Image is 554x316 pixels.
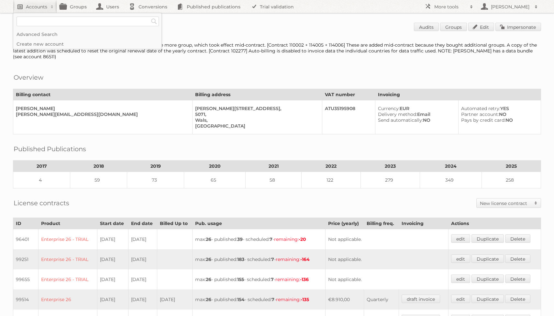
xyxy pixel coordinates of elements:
h2: New license contract [480,200,531,207]
div: EUR [378,106,453,111]
a: Delete [505,234,530,243]
td: 65 [184,172,246,188]
h2: Overview [14,73,43,82]
th: 2022 [301,161,360,172]
th: 2017 [13,161,70,172]
td: max: - published: - scheduled: - [193,289,326,310]
td: [DATE] [97,269,128,289]
a: Edit [468,23,494,31]
th: Price (yearly) [326,218,364,229]
td: Enterprise 26 - TRIAL [39,249,97,269]
h1: Account 83163: dm drogerie markt GmbH [13,23,541,32]
strong: 7 [271,297,274,302]
td: 99514 [13,289,39,310]
h2: Published Publications [14,144,86,154]
td: €8.910,00 [326,289,364,310]
a: edit [451,275,470,283]
td: 99251 [13,249,39,269]
td: Not applicable. [326,249,448,269]
td: Not applicable. [326,229,448,250]
div: NO [378,117,453,123]
div: [GEOGRAPHIC_DATA] [195,123,317,129]
td: [DATE] [128,289,157,310]
td: 96401 [13,229,39,250]
td: 73 [127,172,184,188]
strong: 26 [206,297,211,302]
strong: 183 [237,256,244,262]
th: 2025 [482,161,541,172]
span: remaining: [275,276,309,282]
th: 2023 [361,161,420,172]
strong: 39 [237,236,243,242]
th: 2019 [127,161,184,172]
span: remaining: [274,236,306,242]
td: max: - published: - scheduled: - [193,269,326,289]
td: [DATE] [97,229,128,250]
div: Wals, [195,117,317,123]
a: Audits [414,23,439,31]
strong: -135 [301,297,309,302]
th: Start date [97,218,128,229]
th: ID [13,218,39,229]
th: Invoicing [375,89,541,100]
a: Delete [505,295,530,303]
a: Delete [505,275,530,283]
div: NO [461,117,536,123]
td: Enterprise 26 - TRIAL [39,229,97,250]
span: Partner account: [461,111,499,117]
td: 258 [482,172,541,188]
span: Send automatically: [378,117,423,123]
th: Actions [448,218,541,229]
strong: 7 [271,276,274,282]
td: 58 [246,172,301,188]
td: ATU35195908 [322,100,375,134]
a: edit [451,295,470,303]
strong: -20 [299,236,306,242]
span: remaining: [276,256,310,262]
input: Search [149,17,159,26]
a: Create new account [13,39,161,49]
h2: More tools [434,4,467,10]
th: Billing address [192,89,322,100]
th: End date [128,218,157,229]
th: Invoicing [399,218,449,229]
td: Not applicable. [326,269,448,289]
td: Enterprise 26 [39,289,97,310]
div: NO [461,111,536,117]
a: Duplicate [471,234,504,243]
strong: -136 [300,276,309,282]
a: edit [451,234,470,243]
div: [Contract 110002] An addendum agreement was signed to add one more group, which took effect mid-c... [13,42,541,60]
a: New license contract [477,198,541,208]
td: [DATE] [97,289,128,310]
span: Delivery method: [378,111,417,117]
th: 2018 [70,161,127,172]
a: Delete [505,254,530,263]
div: Email [378,111,453,117]
span: Toggle [531,198,541,208]
a: edit [451,254,470,263]
div: 5071, [195,111,317,117]
td: [DATE] [128,269,157,289]
td: 122 [301,172,360,188]
a: Impersonate [495,23,541,31]
strong: 7 [271,256,274,262]
strong: -164 [300,256,310,262]
h2: [PERSON_NAME] [489,4,531,10]
td: Enterprise 26 - TRIAL [39,269,97,289]
th: Billed Up to [157,218,193,229]
h2: Accounts [26,4,47,10]
span: Pays by credit card: [461,117,505,123]
td: 4 [13,172,70,188]
td: max: - published: - scheduled: - [193,249,326,269]
div: YES [461,106,536,111]
td: [DATE] [97,249,128,269]
span: Automated retry: [461,106,500,111]
strong: 7 [270,236,272,242]
th: 2020 [184,161,246,172]
th: Billing contact [13,89,193,100]
td: 279 [361,172,420,188]
strong: 155 [237,276,244,282]
th: Product [39,218,97,229]
strong: 26 [206,256,211,262]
